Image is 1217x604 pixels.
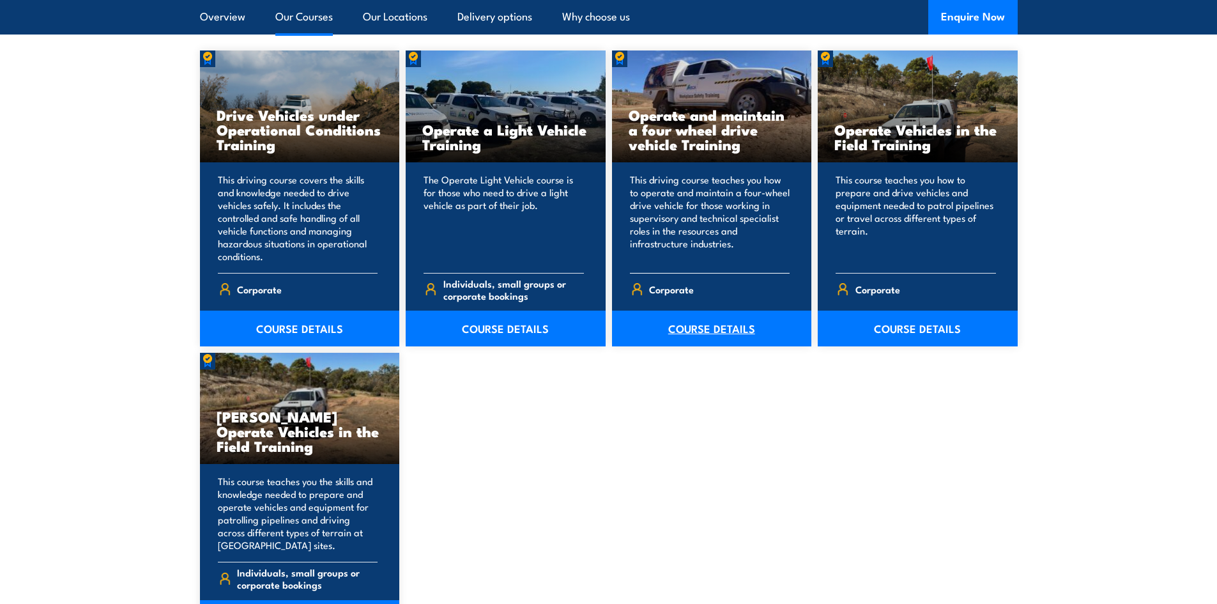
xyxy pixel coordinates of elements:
p: This driving course covers the skills and knowledge needed to drive vehicles safely. It includes ... [218,173,378,263]
a: COURSE DETAILS [612,311,812,346]
span: Corporate [237,279,282,299]
p: This course teaches you how to prepare and drive vehicles and equipment needed to patrol pipeline... [836,173,996,263]
span: Corporate [855,279,900,299]
p: This driving course teaches you how to operate and maintain a four-wheel drive vehicle for those ... [630,173,790,263]
h3: [PERSON_NAME] Operate Vehicles in the Field Training [217,409,383,453]
span: Individuals, small groups or corporate bookings [443,277,584,302]
p: The Operate Light Vehicle course is for those who need to drive a light vehicle as part of their ... [424,173,584,263]
h3: Operate Vehicles in the Field Training [834,122,1001,151]
h3: Drive Vehicles under Operational Conditions Training [217,107,383,151]
a: COURSE DETAILS [818,311,1018,346]
p: This course teaches you the skills and knowledge needed to prepare and operate vehicles and equip... [218,475,378,552]
span: Individuals, small groups or corporate bookings [237,566,378,591]
span: Corporate [649,279,694,299]
h3: Operate a Light Vehicle Training [422,122,589,151]
h3: Operate and maintain a four wheel drive vehicle Training [629,107,795,151]
a: COURSE DETAILS [406,311,606,346]
a: COURSE DETAILS [200,311,400,346]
